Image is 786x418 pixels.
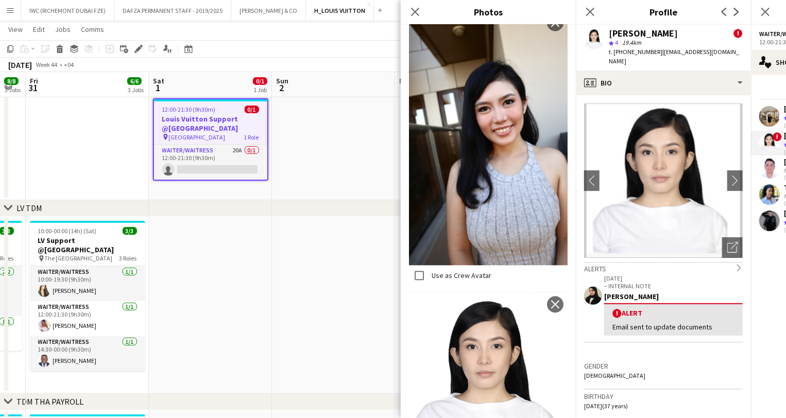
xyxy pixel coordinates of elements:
[4,23,27,36] a: View
[5,86,21,94] div: 3 Jobs
[584,392,743,401] h3: Birthday
[169,133,226,141] span: [GEOGRAPHIC_DATA]
[609,48,739,65] span: | [EMAIL_ADDRESS][DOMAIN_NAME]
[773,132,782,142] span: !
[276,76,288,85] span: Sun
[612,322,734,332] div: Email sent to update documents
[45,254,113,262] span: The [GEOGRAPHIC_DATA]
[275,82,288,94] span: 2
[154,145,267,180] app-card-role: Waiter/Waitress20A0/112:00-21:30 (9h30m)
[612,309,622,318] span: !
[8,60,32,70] div: [DATE]
[30,76,38,85] span: Fri
[401,5,576,19] h3: Photos
[306,1,374,21] button: H_LOUIS VUITTON
[21,1,114,21] button: IWC (RICHEMONT DUBAI FZE)
[253,77,267,85] span: 0/1
[28,82,38,94] span: 31
[33,25,45,34] span: Edit
[119,254,137,262] span: 3 Roles
[576,5,751,19] h3: Profile
[612,308,734,318] div: Alert
[584,372,645,379] span: [DEMOGRAPHIC_DATA]
[398,82,413,94] span: 3
[584,361,743,371] h3: Gender
[399,76,413,85] span: Mon
[77,23,108,36] a: Comms
[153,76,164,85] span: Sat
[151,82,164,94] span: 1
[615,39,618,46] span: 4
[8,25,23,34] span: View
[584,402,628,410] span: [DATE] (37 years)
[30,266,145,301] app-card-role: Waiter/Waitress1/110:00-19:30 (9h30m)[PERSON_NAME]
[584,103,743,258] img: Crew avatar or photo
[30,336,145,371] app-card-role: Waiter/Waitress1/114:30-00:00 (9h30m)[PERSON_NAME]
[55,25,71,34] span: Jobs
[64,61,74,68] div: +04
[114,1,231,21] button: DAFZA PERMANENT STAFF - 2019/2025
[620,39,643,46] span: 19.4km
[16,203,42,213] div: LV TDM
[81,25,104,34] span: Comms
[584,262,743,273] div: Alerts
[34,61,60,68] span: Week 44
[30,236,145,254] h3: LV Support @[GEOGRAPHIC_DATA]
[253,86,267,94] div: 1 Job
[30,301,145,336] app-card-role: Waiter/Waitress1/112:00-21:30 (9h30m)[PERSON_NAME]
[609,48,662,56] span: t. [PHONE_NUMBER]
[430,271,491,280] label: Use as Crew Avatar
[162,106,216,113] span: 12:00-21:30 (9h30m)
[153,98,268,181] app-job-card: 12:00-21:30 (9h30m)0/1Louis Vuitton Support @[GEOGRAPHIC_DATA] [GEOGRAPHIC_DATA]1 RoleWaiter/Wait...
[604,292,743,301] div: [PERSON_NAME]
[231,1,306,21] button: [PERSON_NAME] & CO
[29,23,49,36] a: Edit
[604,274,743,282] p: [DATE]
[51,23,75,36] a: Jobs
[128,86,144,94] div: 3 Jobs
[733,29,743,38] span: !
[123,227,137,235] span: 3/3
[30,221,145,371] app-job-card: 10:00-00:00 (14h) (Sat)3/3LV Support @[GEOGRAPHIC_DATA] The [GEOGRAPHIC_DATA]3 RolesWaiter/Waitre...
[609,29,678,38] div: [PERSON_NAME]
[722,237,743,258] div: Open photos pop-in
[245,106,259,113] span: 0/1
[154,114,267,133] h3: Louis Vuitton Support @[GEOGRAPHIC_DATA]
[604,282,743,290] p: – INTERNAL NOTE
[127,77,142,85] span: 6/6
[38,227,97,235] span: 10:00-00:00 (14h) (Sat)
[576,71,751,95] div: Bio
[409,10,568,265] img: Crew photo 597833
[16,396,83,407] div: TDM THA PAYROLL
[244,133,259,141] span: 1 Role
[4,77,19,85] span: 8/8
